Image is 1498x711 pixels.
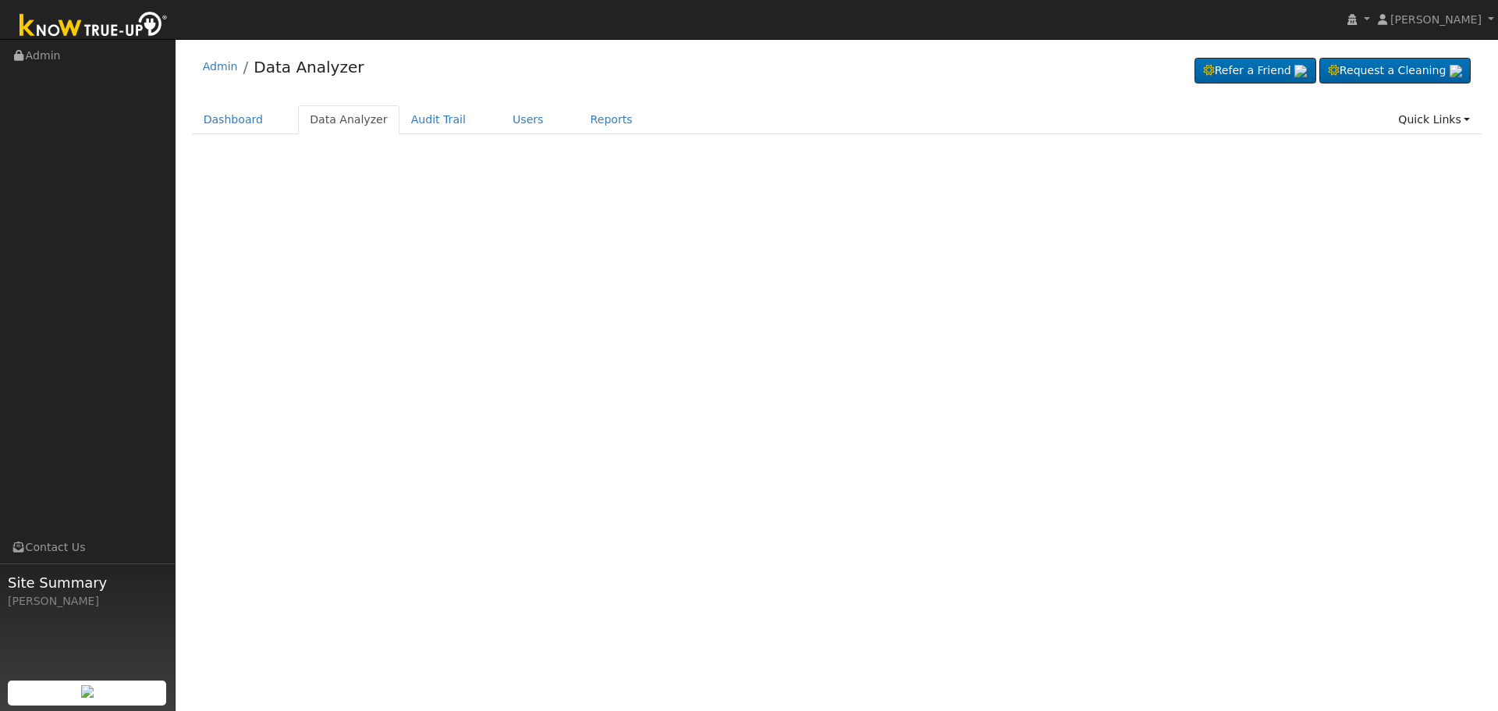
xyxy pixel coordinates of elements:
img: retrieve [1294,65,1307,77]
span: [PERSON_NAME] [1390,13,1482,26]
div: [PERSON_NAME] [8,593,167,610]
img: retrieve [81,685,94,698]
a: Admin [203,60,238,73]
a: Data Analyzer [298,105,399,134]
a: Reports [579,105,644,134]
img: retrieve [1450,65,1462,77]
a: Dashboard [192,105,275,134]
img: Know True-Up [12,9,176,44]
a: Audit Trail [399,105,477,134]
a: Request a Cleaning [1319,58,1471,84]
a: Users [501,105,556,134]
a: Refer a Friend [1194,58,1316,84]
a: Data Analyzer [254,58,364,76]
span: Site Summary [8,572,167,593]
a: Quick Links [1386,105,1482,134]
